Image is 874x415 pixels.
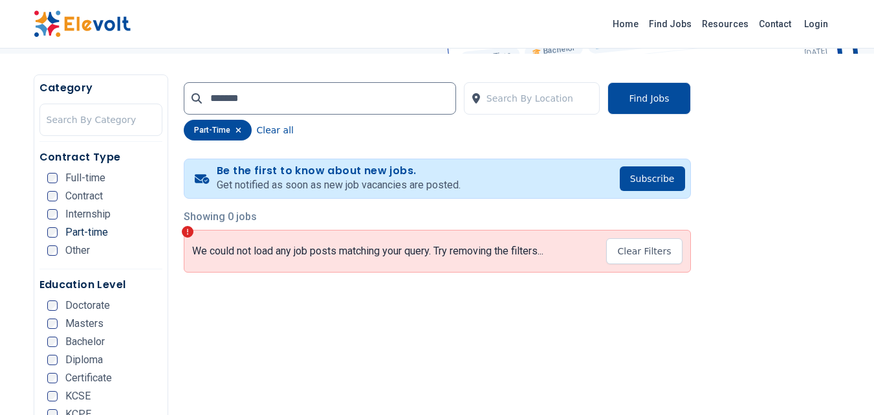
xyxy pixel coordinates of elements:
[754,14,796,34] a: Contact
[47,227,58,238] input: Part-time
[796,11,836,37] a: Login
[65,391,91,401] span: KCSE
[65,355,103,365] span: Diploma
[65,337,105,347] span: Bachelor
[47,355,58,365] input: Diploma
[47,245,58,256] input: Other
[47,300,58,311] input: Doctorate
[65,209,111,219] span: Internship
[47,373,58,383] input: Certificate
[65,227,108,238] span: Part-time
[809,353,874,415] iframe: Chat Widget
[39,80,162,96] h5: Category
[607,14,644,34] a: Home
[39,277,162,293] h5: Education Level
[184,209,691,225] p: Showing 0 jobs
[217,177,461,193] p: Get notified as soon as new job vacancies are posted.
[47,319,58,329] input: Masters
[697,14,754,34] a: Resources
[606,238,682,264] button: Clear Filters
[192,245,543,258] p: We could not load any job posts matching your query. Try removing the filters...
[47,173,58,183] input: Full-time
[47,209,58,219] input: Internship
[217,164,461,177] h4: Be the first to know about new jobs.
[65,300,110,311] span: Doctorate
[620,166,685,191] button: Subscribe
[65,173,105,183] span: Full-time
[47,337,58,347] input: Bachelor
[65,245,90,256] span: Other
[65,373,112,383] span: Certificate
[39,150,162,165] h5: Contract Type
[47,191,58,201] input: Contract
[65,319,104,329] span: Masters
[47,391,58,401] input: KCSE
[644,14,697,34] a: Find Jobs
[607,82,690,115] button: Find Jobs
[257,120,294,140] button: Clear all
[65,191,103,201] span: Contract
[34,10,131,38] img: Elevolt
[184,120,252,140] div: part-time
